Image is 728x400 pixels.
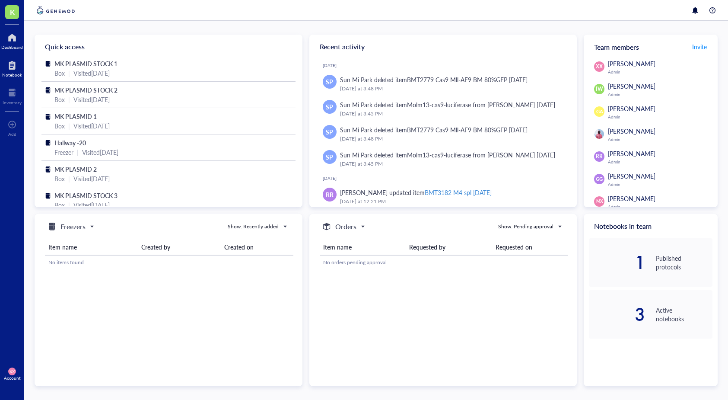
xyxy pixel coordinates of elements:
[425,188,492,197] div: BMT3182 M4 spl [DATE]
[138,239,221,255] th: Created by
[608,172,655,180] span: [PERSON_NAME]
[340,109,563,118] div: [DATE] at 3:45 PM
[407,125,528,134] div: BMT2779 Cas9 Mll-AF9 BM 80%GFP [DATE]
[596,85,603,93] span: IW
[326,152,333,162] span: SP
[54,59,118,68] span: MK PLASMID STOCK 1
[2,58,22,77] a: Notebook
[54,112,97,121] span: MK PLASMID 1
[326,102,333,112] span: SP
[608,114,712,119] div: Admin
[407,100,555,109] div: Molm13-cas9-luciferase from [PERSON_NAME] [DATE]
[77,147,79,157] div: |
[340,150,556,160] div: Sun Mi Park deleted item
[323,63,570,68] div: [DATE]
[596,176,603,183] span: GG
[54,165,97,173] span: MK PLASMID 2
[60,221,86,232] h5: Freezers
[45,239,138,255] th: Item name
[323,259,565,266] div: No orders pending approval
[335,221,356,232] h5: Orders
[492,239,568,255] th: Requested on
[656,306,712,323] div: Active notebooks
[608,149,655,158] span: [PERSON_NAME]
[68,121,70,131] div: |
[596,198,603,205] span: MX
[340,188,492,197] div: [PERSON_NAME] updated item
[73,174,110,183] div: Visited [DATE]
[608,182,712,187] div: Admin
[54,174,65,183] div: Box
[221,239,294,255] th: Created on
[3,100,22,105] div: Inventory
[406,239,492,255] th: Requested by
[589,307,645,321] div: 3
[54,95,65,104] div: Box
[608,159,712,164] div: Admin
[584,214,718,238] div: Notebooks in team
[8,131,16,137] div: Add
[340,160,563,168] div: [DATE] at 3:45 PM
[54,191,118,200] span: MK PLASMID STOCK 3
[35,5,77,16] img: genemod-logo
[692,40,707,54] button: Invite
[326,77,333,86] span: SP
[407,150,555,159] div: Molm13-cas9-luciferase from [PERSON_NAME] [DATE]
[82,147,118,157] div: Visited [DATE]
[4,375,21,381] div: Account
[608,92,712,97] div: Admin
[594,129,604,139] img: f8f27afb-f33d-4f80-a997-14505bd0ceeb.jpeg
[54,138,86,147] span: Hallway -20
[54,68,65,78] div: Box
[596,63,603,70] span: XX
[73,95,110,104] div: Visited [DATE]
[340,75,528,84] div: Sun Mi Park deleted item
[73,68,110,78] div: Visited [DATE]
[326,190,334,199] span: RR
[608,194,655,203] span: [PERSON_NAME]
[35,35,302,59] div: Quick access
[692,42,707,51] span: Invite
[608,204,712,209] div: Admin
[54,147,73,157] div: Freezer
[10,6,15,17] span: K
[326,127,333,137] span: SP
[340,134,563,143] div: [DATE] at 3:48 PM
[10,369,15,374] span: XX
[68,68,70,78] div: |
[608,104,655,113] span: [PERSON_NAME]
[54,200,65,210] div: Box
[596,153,603,160] span: RR
[68,174,70,183] div: |
[340,125,528,134] div: Sun Mi Park deleted item
[54,86,118,94] span: MK PLASMID STOCK 2
[320,239,406,255] th: Item name
[2,72,22,77] div: Notebook
[498,223,553,230] div: Show: Pending approval
[608,127,655,135] span: [PERSON_NAME]
[589,256,645,269] div: 1
[316,184,570,209] a: RR[PERSON_NAME] updated itemBMT3182 M4 spl [DATE][DATE] at 12:21 PM
[608,82,655,90] span: [PERSON_NAME]
[608,69,712,74] div: Admin
[340,84,563,93] div: [DATE] at 3:48 PM
[228,223,279,230] div: Show: Recently added
[68,200,70,210] div: |
[608,59,655,68] span: [PERSON_NAME]
[1,31,23,50] a: Dashboard
[596,108,603,115] span: GA
[68,95,70,104] div: |
[3,86,22,105] a: Inventory
[407,75,528,84] div: BMT2779 Cas9 Mll-AF9 BM 80%GFP [DATE]
[1,45,23,50] div: Dashboard
[584,35,718,59] div: Team members
[73,121,110,131] div: Visited [DATE]
[48,259,290,266] div: No items found
[340,100,556,109] div: Sun Mi Park deleted item
[656,254,712,271] div: Published protocols
[73,200,110,210] div: Visited [DATE]
[309,35,577,59] div: Recent activity
[323,176,570,181] div: [DATE]
[608,137,712,142] div: Admin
